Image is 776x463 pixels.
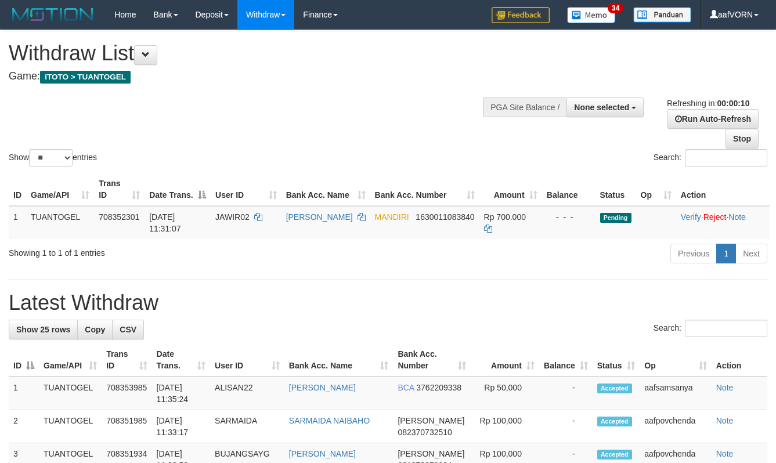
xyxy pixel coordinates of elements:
[149,212,181,233] span: [DATE] 11:31:07
[375,212,409,222] span: MANDIRI
[9,149,97,167] label: Show entries
[597,384,632,393] span: Accepted
[542,173,595,206] th: Balance
[640,377,711,410] td: aafsamsanya
[654,149,767,167] label: Search:
[40,71,131,84] span: ITOTO > TUANTOGEL
[398,449,464,458] span: [PERSON_NAME]
[9,343,39,377] th: ID: activate to sort column descending
[416,383,461,392] span: Copy 3762209338 to clipboard
[9,42,506,65] h1: Withdraw List
[471,377,539,410] td: Rp 50,000
[492,7,550,23] img: Feedback.jpg
[539,410,593,443] td: -
[483,97,566,117] div: PGA Site Balance /
[370,173,479,206] th: Bank Acc. Number: activate to sort column ascending
[640,343,711,377] th: Op: activate to sort column ascending
[471,343,539,377] th: Amount: activate to sort column ascending
[667,109,759,129] a: Run Auto-Refresh
[654,320,767,337] label: Search:
[398,428,452,437] span: Copy 082370732510 to clipboard
[210,343,284,377] th: User ID: activate to sort column ascending
[597,417,632,426] span: Accepted
[640,410,711,443] td: aafpovchenda
[703,212,727,222] a: Reject
[633,7,691,23] img: panduan.png
[636,173,676,206] th: Op: activate to sort column ascending
[597,450,632,460] span: Accepted
[676,206,770,239] td: · ·
[152,377,211,410] td: [DATE] 11:35:24
[712,343,767,377] th: Action
[289,449,356,458] a: [PERSON_NAME]
[102,343,151,377] th: Trans ID: activate to sort column ascending
[608,3,623,13] span: 34
[9,243,315,259] div: Showing 1 to 1 of 1 entries
[9,320,78,339] a: Show 25 rows
[416,212,474,222] span: Copy 1630011083840 to clipboard
[211,173,281,206] th: User ID: activate to sort column ascending
[284,343,394,377] th: Bank Acc. Name: activate to sort column ascending
[600,213,631,223] span: Pending
[289,383,356,392] a: [PERSON_NAME]
[85,325,105,334] span: Copy
[9,173,26,206] th: ID
[77,320,113,339] a: Copy
[735,244,767,263] a: Next
[16,325,70,334] span: Show 25 rows
[286,212,353,222] a: [PERSON_NAME]
[574,103,629,112] span: None selected
[289,416,370,425] a: SARMAIDA NAIBAHO
[39,410,102,443] td: TUANTOGEL
[215,212,250,222] span: JAWIR02
[94,173,145,206] th: Trans ID: activate to sort column ascending
[210,410,284,443] td: SARMAIDA
[716,449,734,458] a: Note
[479,173,542,206] th: Amount: activate to sort column ascending
[9,6,97,23] img: MOTION_logo.png
[9,206,26,239] td: 1
[716,383,734,392] a: Note
[685,320,767,337] input: Search:
[567,7,616,23] img: Button%20Memo.svg
[26,206,94,239] td: TUANTOGEL
[676,173,770,206] th: Action
[539,377,593,410] td: -
[716,244,736,263] a: 1
[393,343,470,377] th: Bank Acc. Number: activate to sort column ascending
[102,377,151,410] td: 708353985
[26,173,94,206] th: Game/API: activate to sort column ascending
[145,173,211,206] th: Date Trans.: activate to sort column descending
[29,149,73,167] select: Showentries
[281,173,370,206] th: Bank Acc. Name: activate to sort column ascending
[398,383,414,392] span: BCA
[210,377,284,410] td: ALISAN22
[716,416,734,425] a: Note
[99,212,139,222] span: 708352301
[120,325,136,334] span: CSV
[9,377,39,410] td: 1
[593,343,640,377] th: Status: activate to sort column ascending
[112,320,144,339] a: CSV
[685,149,767,167] input: Search:
[670,244,717,263] a: Previous
[152,343,211,377] th: Date Trans.: activate to sort column ascending
[9,291,767,314] h1: Latest Withdraw
[667,99,749,108] span: Refreshing in:
[539,343,593,377] th: Balance: activate to sort column ascending
[39,343,102,377] th: Game/API: activate to sort column ascending
[471,410,539,443] td: Rp 100,000
[566,97,644,117] button: None selected
[9,410,39,443] td: 2
[717,99,749,108] strong: 00:00:10
[595,173,636,206] th: Status
[547,211,591,223] div: - - -
[9,71,506,82] h4: Game:
[484,212,526,222] span: Rp 700.000
[726,129,759,149] a: Stop
[681,212,701,222] a: Verify
[102,410,151,443] td: 708351985
[152,410,211,443] td: [DATE] 11:33:17
[398,416,464,425] span: [PERSON_NAME]
[39,377,102,410] td: TUANTOGEL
